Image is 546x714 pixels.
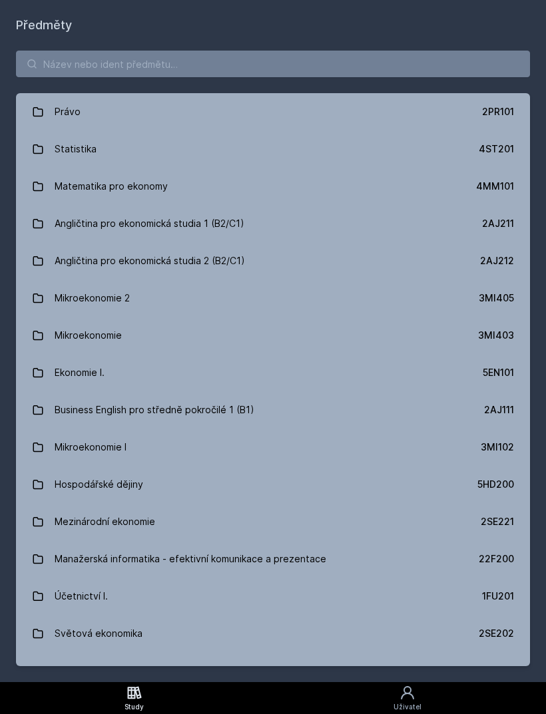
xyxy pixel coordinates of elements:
input: Název nebo ident předmětu… [16,51,530,77]
div: Ekonomie I. [55,359,105,386]
div: Mikroekonomie 2 [55,285,130,311]
a: Mezinárodní ekonomie 2SE221 [16,503,530,540]
div: Ekonomie II. [55,657,107,684]
div: 3MI102 [481,441,514,454]
a: Hospodářské dějiny 5HD200 [16,466,530,503]
a: Mikroekonomie 3MI403 [16,317,530,354]
div: Manažerská informatika - efektivní komunikace a prezentace [55,546,326,572]
div: Mikroekonomie I [55,434,127,460]
div: 5EN101 [483,366,514,379]
div: Angličtina pro ekonomická studia 1 (B2/C1) [55,210,244,237]
div: Účetnictví I. [55,583,108,610]
a: Manažerská informatika - efektivní komunikace a prezentace 22F200 [16,540,530,578]
div: 2SE202 [479,627,514,640]
div: 4MM101 [476,180,514,193]
div: Business English pro středně pokročilé 1 (B1) [55,397,254,423]
div: Hospodářské dějiny [55,471,143,498]
a: Ekonomie I. 5EN101 [16,354,530,391]
a: Mikroekonomie 2 3MI405 [16,279,530,317]
div: 5HD200 [477,478,514,491]
div: 22F200 [479,552,514,566]
a: Matematika pro ekonomy 4MM101 [16,168,530,205]
a: Angličtina pro ekonomická studia 1 (B2/C1) 2AJ211 [16,205,530,242]
a: Právo 2PR101 [16,93,530,130]
div: Uživatel [394,702,421,712]
div: 1FU201 [482,590,514,603]
div: Angličtina pro ekonomická studia 2 (B2/C1) [55,248,245,274]
div: 4ST201 [479,142,514,156]
a: Světová ekonomika 2SE202 [16,615,530,652]
a: Statistika 4ST201 [16,130,530,168]
div: Mezinárodní ekonomie [55,508,155,535]
div: 3MI403 [478,329,514,342]
div: 2PR101 [482,105,514,118]
div: 2AJ111 [484,403,514,417]
a: Business English pro středně pokročilé 1 (B1) 2AJ111 [16,391,530,429]
div: Právo [55,98,81,125]
div: 2AJ212 [480,254,514,268]
div: 2SE221 [481,515,514,528]
a: Angličtina pro ekonomická studia 2 (B2/C1) 2AJ212 [16,242,530,279]
div: 3MI405 [479,291,514,305]
div: Mikroekonomie [55,322,122,349]
div: Matematika pro ekonomy [55,173,168,200]
div: 5EN411 [482,664,514,677]
a: Ekonomie II. 5EN411 [16,652,530,689]
div: 2AJ211 [482,217,514,230]
div: Světová ekonomika [55,620,142,647]
div: Study [125,702,144,712]
a: Účetnictví I. 1FU201 [16,578,530,615]
a: Mikroekonomie I 3MI102 [16,429,530,466]
div: Statistika [55,136,97,162]
h1: Předměty [16,16,530,35]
